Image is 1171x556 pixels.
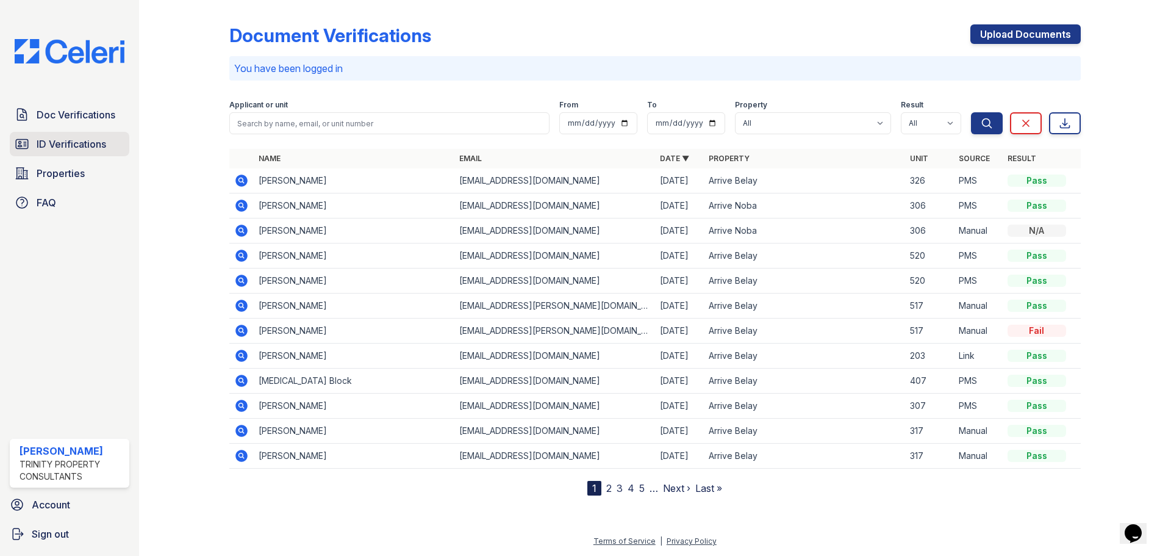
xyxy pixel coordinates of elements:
[655,394,704,419] td: [DATE]
[655,244,704,269] td: [DATE]
[954,218,1003,244] td: Manual
[1008,300,1066,312] div: Pass
[905,193,954,218] td: 306
[454,344,655,369] td: [EMAIL_ADDRESS][DOMAIN_NAME]
[454,444,655,469] td: [EMAIL_ADDRESS][DOMAIN_NAME]
[5,493,134,517] a: Account
[655,218,704,244] td: [DATE]
[454,369,655,394] td: [EMAIL_ADDRESS][DOMAIN_NAME]
[229,100,288,110] label: Applicant or unit
[905,168,954,193] td: 326
[1008,425,1066,437] div: Pass
[954,369,1003,394] td: PMS
[5,522,134,546] button: Sign out
[954,193,1003,218] td: PMS
[234,61,1076,76] p: You have been logged in
[704,218,904,244] td: Arrive Noba
[704,168,904,193] td: Arrive Belay
[905,269,954,294] td: 520
[655,344,704,369] td: [DATE]
[10,190,129,215] a: FAQ
[704,444,904,469] td: Arrive Belay
[905,369,954,394] td: 407
[454,394,655,419] td: [EMAIL_ADDRESS][DOMAIN_NAME]
[459,154,482,163] a: Email
[587,481,601,496] div: 1
[1008,350,1066,362] div: Pass
[905,244,954,269] td: 520
[704,269,904,294] td: Arrive Belay
[229,24,431,46] div: Document Verifications
[254,244,454,269] td: [PERSON_NAME]
[1008,275,1066,287] div: Pass
[10,132,129,156] a: ID Verifications
[1008,175,1066,187] div: Pass
[655,444,704,469] td: [DATE]
[954,344,1003,369] td: Link
[254,218,454,244] td: [PERSON_NAME]
[667,536,717,546] a: Privacy Policy
[704,244,904,269] td: Arrive Belay
[617,482,623,494] a: 3
[229,112,550,134] input: Search by name, email, or unit number
[37,107,115,122] span: Doc Verifications
[37,166,85,181] span: Properties
[655,269,704,294] td: [DATE]
[954,394,1003,419] td: PMS
[650,481,658,496] span: …
[905,319,954,344] td: 517
[655,369,704,394] td: [DATE]
[905,344,954,369] td: 203
[901,100,923,110] label: Result
[1008,325,1066,337] div: Fail
[1008,200,1066,212] div: Pass
[254,369,454,394] td: [MEDICAL_DATA] Block
[1008,375,1066,387] div: Pass
[628,482,634,494] a: 4
[454,419,655,444] td: [EMAIL_ADDRESS][DOMAIN_NAME]
[5,39,134,63] img: CE_Logo_Blue-a8612792a0a2168367f1c8372b55b34899dd931a85d93a1a3d3e32e68fde9ad4.png
[704,193,904,218] td: Arrive Noba
[10,103,129,127] a: Doc Verifications
[1008,450,1066,462] div: Pass
[655,319,704,344] td: [DATE]
[254,193,454,218] td: [PERSON_NAME]
[454,168,655,193] td: [EMAIL_ADDRESS][DOMAIN_NAME]
[454,218,655,244] td: [EMAIL_ADDRESS][DOMAIN_NAME]
[254,419,454,444] td: [PERSON_NAME]
[1008,225,1066,237] div: N/A
[655,419,704,444] td: [DATE]
[663,482,690,494] a: Next ›
[660,154,689,163] a: Date ▼
[704,344,904,369] td: Arrive Belay
[954,319,1003,344] td: Manual
[905,394,954,419] td: 307
[1008,154,1036,163] a: Result
[32,497,70,512] span: Account
[709,154,750,163] a: Property
[254,444,454,469] td: [PERSON_NAME]
[37,195,56,210] span: FAQ
[910,154,928,163] a: Unit
[655,294,704,319] td: [DATE]
[639,482,645,494] a: 5
[704,294,904,319] td: Arrive Belay
[10,161,129,186] a: Properties
[970,24,1081,44] a: Upload Documents
[254,394,454,419] td: [PERSON_NAME]
[454,294,655,319] td: [EMAIL_ADDRESS][PERSON_NAME][DOMAIN_NAME]
[37,137,106,151] span: ID Verifications
[454,269,655,294] td: [EMAIL_ADDRESS][DOMAIN_NAME]
[254,294,454,319] td: [PERSON_NAME]
[254,269,454,294] td: [PERSON_NAME]
[254,168,454,193] td: [PERSON_NAME]
[704,369,904,394] td: Arrive Belay
[254,344,454,369] td: [PERSON_NAME]
[647,100,657,110] label: To
[259,154,281,163] a: Name
[735,100,767,110] label: Property
[704,394,904,419] td: Arrive Belay
[905,218,954,244] td: 306
[704,419,904,444] td: Arrive Belay
[254,319,454,344] td: [PERSON_NAME]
